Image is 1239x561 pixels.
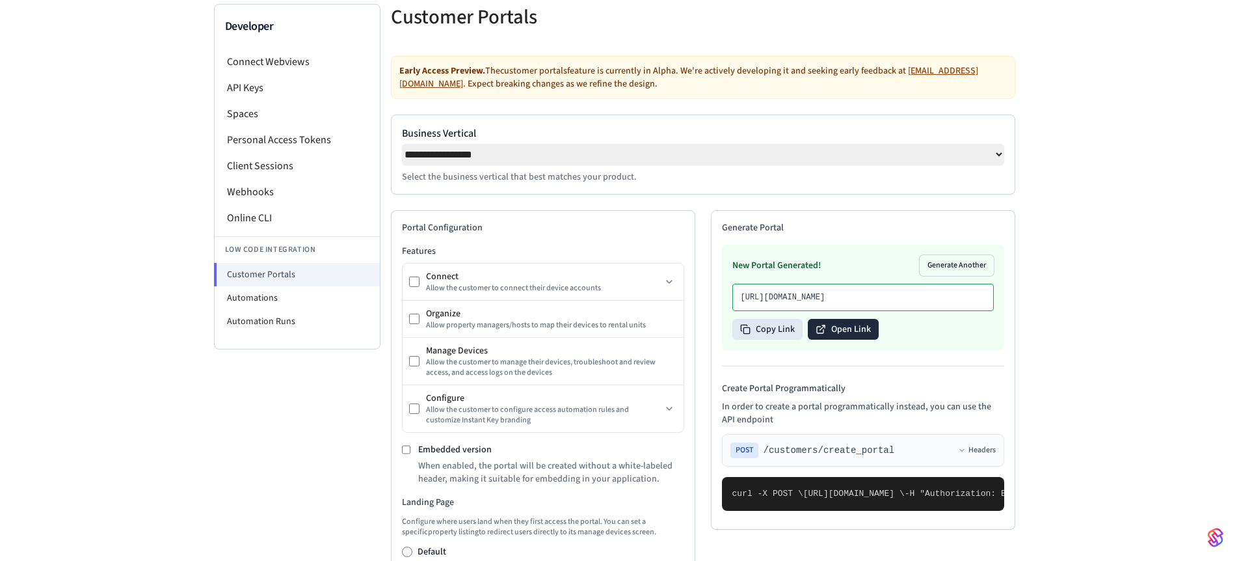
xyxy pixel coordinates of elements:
h2: Portal Configuration [402,221,684,234]
span: -H "Authorization: Bearer seam_api_key_123456" \ [905,489,1148,499]
li: API Keys [215,75,380,101]
span: /customers/create_portal [764,444,895,457]
li: Automation Runs [215,310,380,333]
li: Spaces [215,101,380,127]
button: Headers [958,445,996,456]
div: Manage Devices [426,344,677,357]
button: Copy Link [732,319,803,340]
label: Business Vertical [402,126,1004,141]
div: Organize [426,307,677,320]
div: Allow the customer to connect their device accounts [426,283,661,294]
div: The customer portals feature is currently in Alpha. We're actively developing it and seeking earl... [391,56,1015,99]
li: Connect Webviews [215,49,380,75]
li: Customer Portals [214,263,380,286]
h4: Create Portal Programmatically [722,382,1004,395]
h3: Features [402,245,684,258]
p: Select the business vertical that best matches your product. [402,171,1004,184]
span: [URL][DOMAIN_NAME] \ [803,489,905,499]
p: When enabled, the portal will be created without a white-labeled header, making it suitable for e... [418,459,684,486]
div: Configure [426,392,661,405]
img: SeamLogoGradient.69752ec5.svg [1208,527,1223,548]
div: Connect [426,270,661,283]
div: Allow property managers/hosts to map their devices to rental units [426,320,677,331]
span: POST [730,443,758,458]
li: Online CLI [215,205,380,231]
h3: New Portal Generated! [732,259,821,272]
strong: Early Access Preview. [399,64,485,77]
h2: Generate Portal [722,221,1004,234]
li: Webhooks [215,179,380,205]
p: Configure where users land when they first access the portal. You can set a specific property lis... [402,517,684,538]
p: In order to create a portal programmatically instead, you can use the API endpoint [722,400,1004,426]
li: Client Sessions [215,153,380,179]
div: Allow the customer to configure access automation rules and customize Instant Key branding [426,405,661,426]
label: Default [418,545,446,558]
h3: Developer [225,18,369,36]
li: Low Code Integration [215,236,380,263]
h5: Customer Portals [391,4,695,31]
p: [URL][DOMAIN_NAME] [741,292,985,303]
div: Allow the customer to manage their devices, troubleshoot and review access, and access logs on th... [426,357,677,378]
label: Embedded version [418,443,492,456]
li: Automations [215,286,380,310]
li: Personal Access Tokens [215,127,380,153]
a: [EMAIL_ADDRESS][DOMAIN_NAME] [399,64,978,90]
h3: Landing Page [402,496,684,509]
span: curl -X POST \ [732,489,803,499]
button: Open Link [808,319,879,340]
button: Generate Another [920,255,994,276]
